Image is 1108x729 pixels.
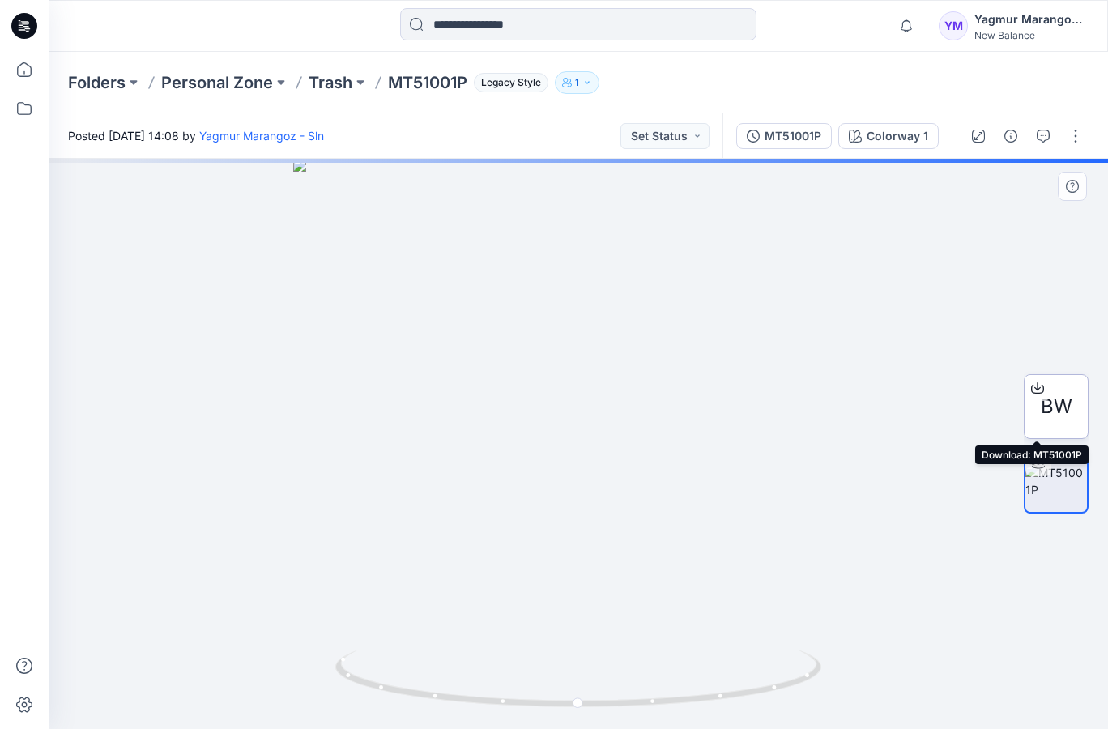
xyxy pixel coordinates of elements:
[474,73,548,92] span: Legacy Style
[309,71,352,94] a: Trash
[974,10,1088,29] div: Yagmur Marangoz - Sln
[939,11,968,40] div: YM
[68,127,324,144] span: Posted [DATE] 14:08 by
[68,71,126,94] a: Folders
[974,29,1088,41] div: New Balance
[388,71,467,94] p: MT51001P
[998,123,1024,149] button: Details
[838,123,939,149] button: Colorway 1
[467,71,548,94] button: Legacy Style
[1041,392,1072,421] span: BW
[1025,464,1087,498] img: MT51001P
[575,74,579,92] p: 1
[736,123,832,149] button: MT51001P
[867,127,928,145] div: Colorway 1
[555,71,599,94] button: 1
[161,71,273,94] a: Personal Zone
[199,129,324,143] a: Yagmur Marangoz - Sln
[765,127,821,145] div: MT51001P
